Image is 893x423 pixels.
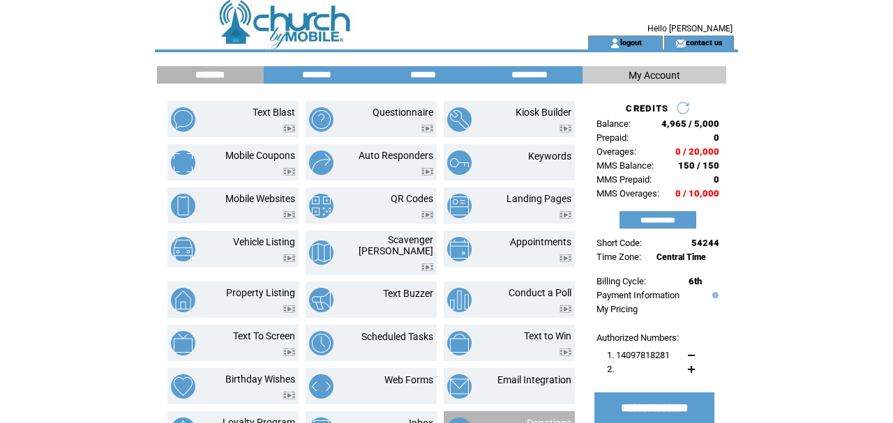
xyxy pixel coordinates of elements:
span: MMS Prepaid: [596,174,652,185]
img: text-buzzer.png [309,288,333,312]
img: video.png [421,263,433,271]
img: mobile-coupons.png [171,151,195,175]
a: Vehicle Listing [233,236,295,247]
span: Balance: [596,118,631,129]
img: video.png [560,348,571,356]
a: Questionnaire [373,107,433,118]
span: Time Zone: [596,252,641,262]
span: Prepaid: [596,132,629,143]
span: 0 / 20,000 [675,146,719,157]
span: 2. [607,364,614,374]
img: help.gif [709,292,719,298]
img: auto-responders.png [309,151,333,175]
a: contact us [686,38,723,47]
img: qr-codes.png [309,194,333,218]
span: 150 / 150 [678,160,719,171]
img: video.png [283,348,295,356]
img: video.png [283,125,295,132]
span: Authorized Numbers: [596,332,679,343]
a: Mobile Coupons [225,150,295,161]
a: logout [620,38,642,47]
span: 0 / 10,000 [675,188,719,199]
a: Appointments [510,236,571,247]
img: scavenger-hunt.png [309,240,333,265]
span: 0 [714,174,719,185]
a: Text to Win [524,330,571,341]
img: mobile-websites.png [171,194,195,218]
a: Kiosk Builder [516,107,571,118]
span: Central Time [656,252,706,262]
img: video.png [283,254,295,262]
img: scheduled-tasks.png [309,331,333,355]
a: Web Forms [384,374,433,385]
span: 0 [714,132,719,143]
span: 4,965 / 5,000 [661,118,719,129]
a: Conduct a Poll [509,287,571,298]
a: Text Buzzer [383,288,433,299]
span: CREDITS [626,103,668,114]
a: Auto Responders [359,150,433,161]
img: video.png [283,211,295,219]
img: video.png [421,211,433,219]
a: Text Blast [253,107,295,118]
span: Billing Cycle: [596,276,646,286]
a: Mobile Websites [225,193,295,204]
img: email-integration.png [447,374,472,399]
span: 54244 [691,238,719,248]
img: appointments.png [447,237,472,261]
img: video.png [560,125,571,132]
span: 6th [689,276,702,286]
img: questionnaire.png [309,107,333,132]
a: QR Codes [391,193,433,204]
span: 1. 14097818281 [607,350,670,360]
img: text-to-screen.png [171,331,195,355]
a: Scavenger [PERSON_NAME] [359,234,433,256]
span: Hello [PERSON_NAME] [647,24,733,33]
img: account_icon.gif [610,38,620,49]
img: video.png [560,305,571,313]
a: Landing Pages [506,193,571,204]
img: conduct-a-poll.png [447,288,472,312]
a: Payment Information [596,290,680,300]
img: vehicle-listing.png [171,237,195,261]
img: property-listing.png [171,288,195,312]
a: Birthday Wishes [225,374,295,385]
span: MMS Overages: [596,188,659,199]
a: Scheduled Tasks [361,331,433,342]
img: text-to-win.png [447,331,472,355]
a: Email Integration [497,374,571,385]
a: Keywords [528,151,571,162]
img: video.png [283,392,295,399]
img: contact_us_icon.gif [675,38,686,49]
img: text-blast.png [171,107,195,132]
img: web-forms.png [309,374,333,399]
img: video.png [560,211,571,219]
img: birthday-wishes.png [171,374,195,399]
span: My Account [629,70,680,81]
img: kiosk-builder.png [447,107,472,132]
img: video.png [560,254,571,262]
img: video.png [283,168,295,176]
img: video.png [421,168,433,176]
img: video.png [421,125,433,132]
a: Text To Screen [233,330,295,341]
span: MMS Balance: [596,160,654,171]
span: Overages: [596,146,636,157]
span: Short Code: [596,238,642,248]
img: video.png [283,305,295,313]
a: Property Listing [226,287,295,298]
img: keywords.png [447,151,472,175]
img: landing-pages.png [447,194,472,218]
a: My Pricing [596,304,638,314]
